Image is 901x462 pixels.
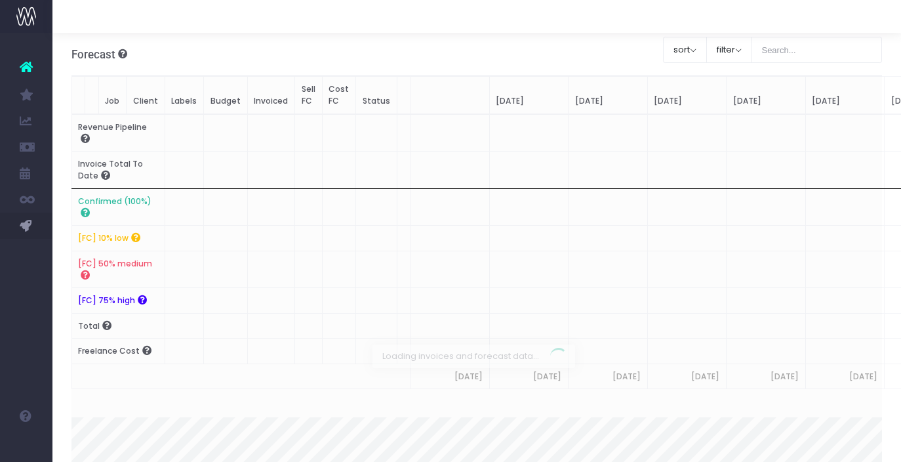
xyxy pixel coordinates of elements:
[16,436,36,455] img: images/default_profile_image.png
[751,37,883,63] input: Search...
[663,37,707,63] button: sort
[372,345,549,368] span: Loading invoices and forecast data...
[706,37,752,63] button: filter
[71,48,115,61] span: Forecast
